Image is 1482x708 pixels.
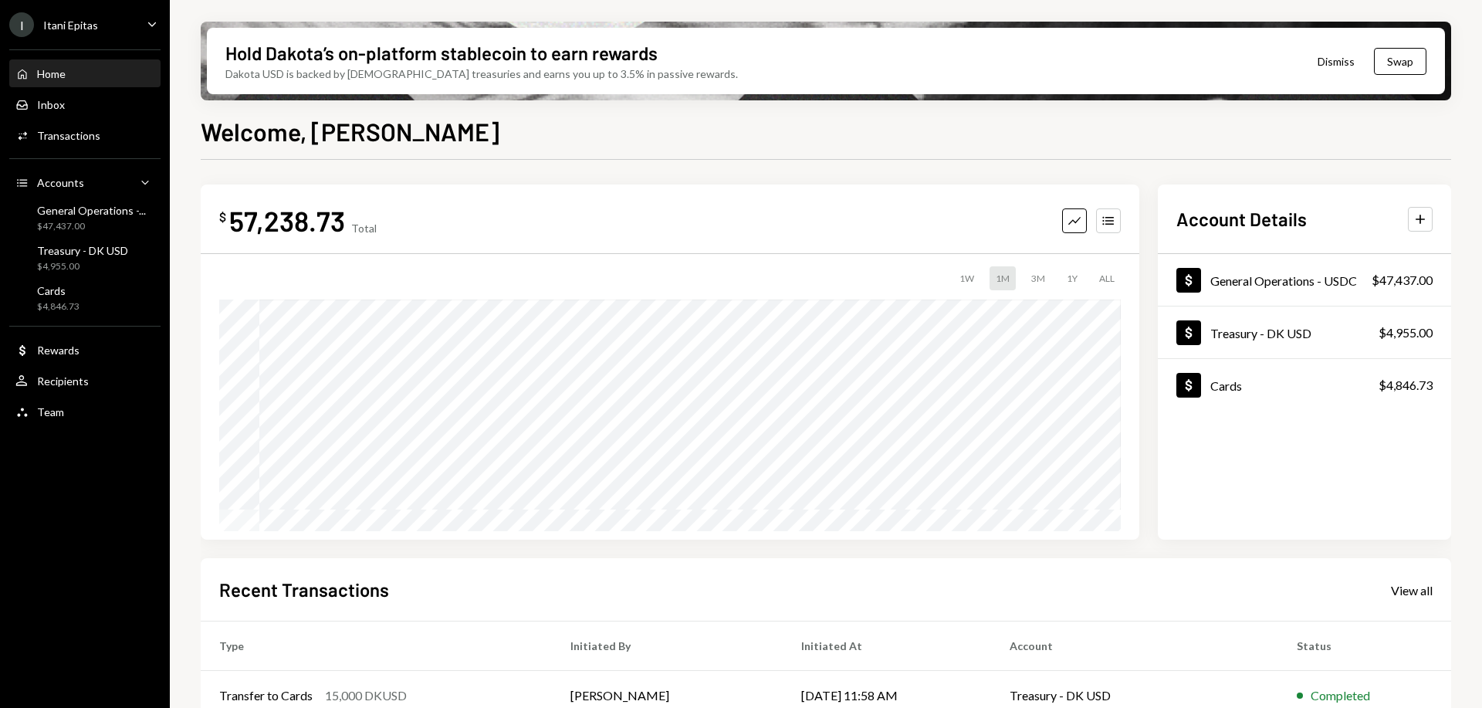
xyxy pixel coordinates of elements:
button: Swap [1374,48,1426,75]
div: 1M [990,266,1016,290]
h1: Welcome, [PERSON_NAME] [201,116,499,147]
a: General Operations -...$47,437.00 [9,199,161,236]
div: View all [1391,583,1433,598]
div: Cards [1210,378,1242,393]
a: General Operations - USDC$47,437.00 [1158,254,1451,306]
div: Hold Dakota’s on-platform stablecoin to earn rewards [225,40,658,66]
div: General Operations -... [37,204,146,217]
div: Inbox [37,98,65,111]
h2: Account Details [1176,206,1307,232]
div: Dakota USD is backed by [DEMOGRAPHIC_DATA] treasuries and earns you up to 3.5% in passive rewards. [225,66,738,82]
th: Initiated By [552,622,783,671]
div: Transactions [37,129,100,142]
a: Accounts [9,168,161,196]
div: Completed [1311,686,1370,705]
div: Treasury - DK USD [1210,326,1311,340]
a: Treasury - DK USD$4,955.00 [1158,307,1451,358]
div: Rewards [37,344,80,357]
a: Cards$4,846.73 [1158,359,1451,411]
div: 1Y [1061,266,1084,290]
div: Cards [37,284,80,297]
div: $4,955.00 [1379,324,1433,342]
div: Home [37,67,66,80]
div: $4,846.73 [37,300,80,313]
div: Transfer to Cards [219,686,313,705]
div: $ [219,209,226,225]
h2: Recent Transactions [219,577,389,602]
th: Type [201,622,552,671]
div: 15,000 DKUSD [325,686,407,705]
a: Treasury - DK USD$4,955.00 [9,239,161,276]
div: 1W [953,266,980,290]
a: Recipients [9,367,161,395]
div: Accounts [37,176,84,189]
div: 3M [1025,266,1051,290]
div: 57,238.73 [229,203,345,238]
div: Team [37,405,64,418]
a: Transactions [9,121,161,149]
div: General Operations - USDC [1210,273,1357,288]
a: View all [1391,581,1433,598]
th: Status [1278,622,1451,671]
a: Team [9,398,161,425]
div: $47,437.00 [1372,271,1433,290]
div: $4,955.00 [37,260,128,273]
div: I [9,12,34,37]
div: $47,437.00 [37,220,146,233]
div: Recipients [37,374,89,388]
a: Home [9,59,161,87]
div: Total [351,222,377,235]
button: Dismiss [1298,43,1374,80]
div: Itani Epitas [43,19,98,32]
a: Rewards [9,336,161,364]
a: Cards$4,846.73 [9,279,161,317]
div: ALL [1093,266,1121,290]
th: Account [991,622,1278,671]
div: $4,846.73 [1379,376,1433,395]
a: Inbox [9,90,161,118]
th: Initiated At [783,622,992,671]
div: Treasury - DK USD [37,244,128,257]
